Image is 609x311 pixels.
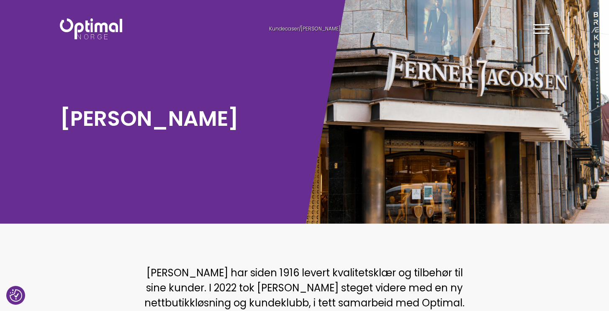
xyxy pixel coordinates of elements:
img: Optimal Norge [60,18,122,39]
div: / [227,25,382,33]
a: Kundecaser [269,25,299,32]
h1: [PERSON_NAME] [60,105,301,132]
span: [PERSON_NAME] [301,25,340,32]
img: Revisit consent button [10,289,22,302]
button: Samtykkepreferanser [10,289,22,302]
